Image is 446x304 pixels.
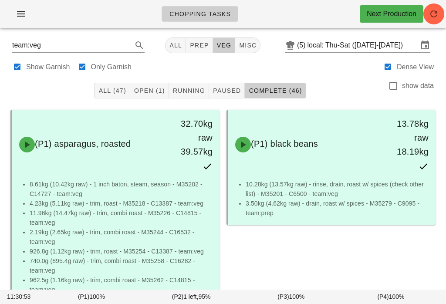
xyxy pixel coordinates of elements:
div: (P4) 100% [341,290,441,303]
label: show data [402,81,434,90]
a: Chopping Tasks [162,6,238,22]
div: (P2) 95% [142,290,241,303]
div: 32.70kg raw 39.57kg [172,117,213,159]
button: All (47) [94,83,130,98]
li: 740.0g (895.4g raw) - trim, combi roast - M35258 - C16282 - team:veg [30,256,213,275]
span: prep [189,42,209,49]
li: 4.23kg (5.11kg raw) - trim, roast - M35218 - C13387 - team:veg [30,199,213,208]
span: veg [216,42,232,49]
button: Complete (46) [245,83,306,98]
button: veg [213,37,236,53]
label: Dense View [397,63,434,71]
button: prep [186,37,213,53]
span: Paused [213,87,241,94]
label: Show Garnish [26,63,70,71]
div: (P3) 100% [241,290,341,303]
span: Complete (46) [248,87,302,94]
li: 3.50kg (4.62kg raw) - drain, roast w/ spices - M35279 - C9095 - team:prep [246,199,429,218]
div: (P1) 100% [41,290,141,303]
span: All (47) [98,87,126,94]
span: misc [239,42,257,49]
label: Only Garnish [91,63,132,71]
button: Running [169,83,209,98]
div: (5) [297,41,307,50]
div: 11:30:53 [5,290,41,303]
span: All [169,42,182,49]
span: 1 left, [183,293,198,300]
button: misc [235,37,260,53]
span: Running [172,87,205,94]
li: 8.61kg (10.42kg raw) - 1 inch baton, steam, season - M35202 - C14727 - team:veg [30,179,213,199]
button: All [165,37,186,53]
li: 962.5g (1.16kg raw) - trim, combi roast - M35262 - C14815 - team:veg [30,275,213,294]
span: Open (1) [134,87,165,94]
li: 10.28kg (13.57kg raw) - rinse, drain, roast w/ spices (check other list) - M35201 - C6500 - team:veg [246,179,429,199]
div: 13.78kg raw 18.19kg [388,117,429,159]
span: (P1) black beans [251,139,318,149]
button: Open (1) [130,83,169,98]
span: (P1) asparagus, roasted [35,139,131,149]
div: Next Production [367,9,416,19]
li: 926.8g (1.12kg raw) - trim, roast - M35254 - C13387 - team:veg [30,247,213,256]
span: Chopping Tasks [169,10,231,17]
button: Paused [209,83,245,98]
li: 2.19kg (2.65kg raw) - trim, combi roast - M35244 - C16532 - team:veg [30,227,213,247]
li: 11.96kg (14.47kg raw) - trim, combi roast - M35226 - C14815 - team:veg [30,208,213,227]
